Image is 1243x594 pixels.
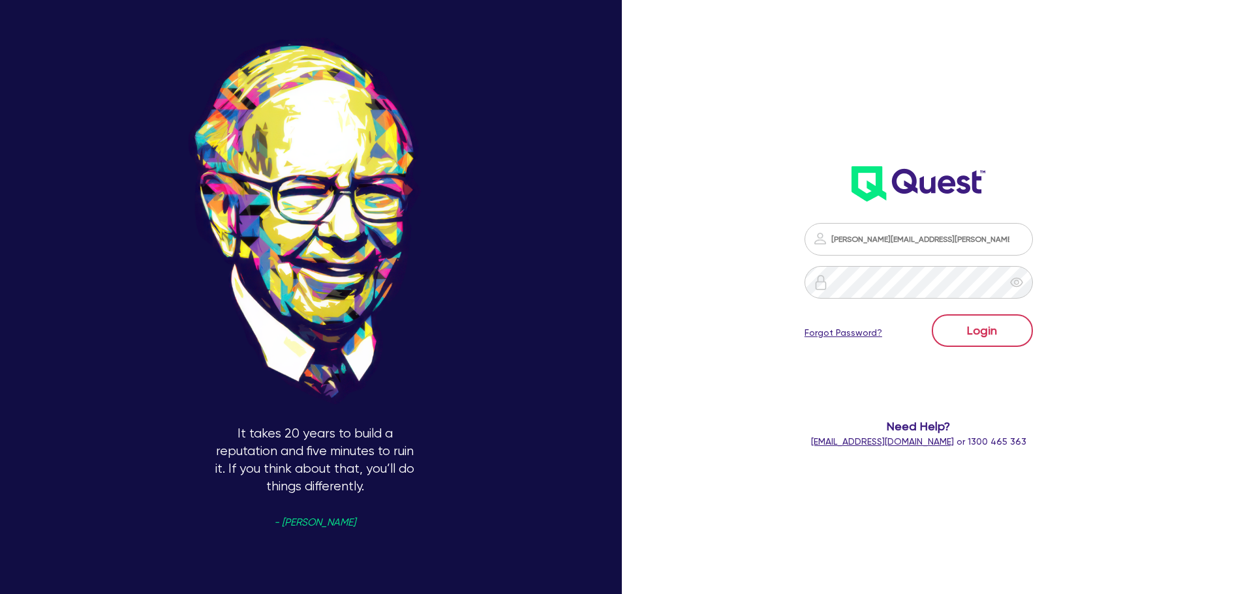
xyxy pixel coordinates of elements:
[805,326,882,340] a: Forgot Password?
[274,518,356,527] span: - [PERSON_NAME]
[811,436,1026,447] span: or 1300 465 363
[852,166,985,201] img: wH2k97JdezQIQAAAABJRU5ErkJggg==
[805,223,1033,256] input: Email address
[811,436,954,447] a: [EMAIL_ADDRESS][DOMAIN_NAME]
[1010,276,1023,289] span: eye
[752,417,1086,435] span: Need Help?
[813,275,829,290] img: icon-password
[932,314,1033,347] button: Login
[812,231,828,246] img: icon-password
